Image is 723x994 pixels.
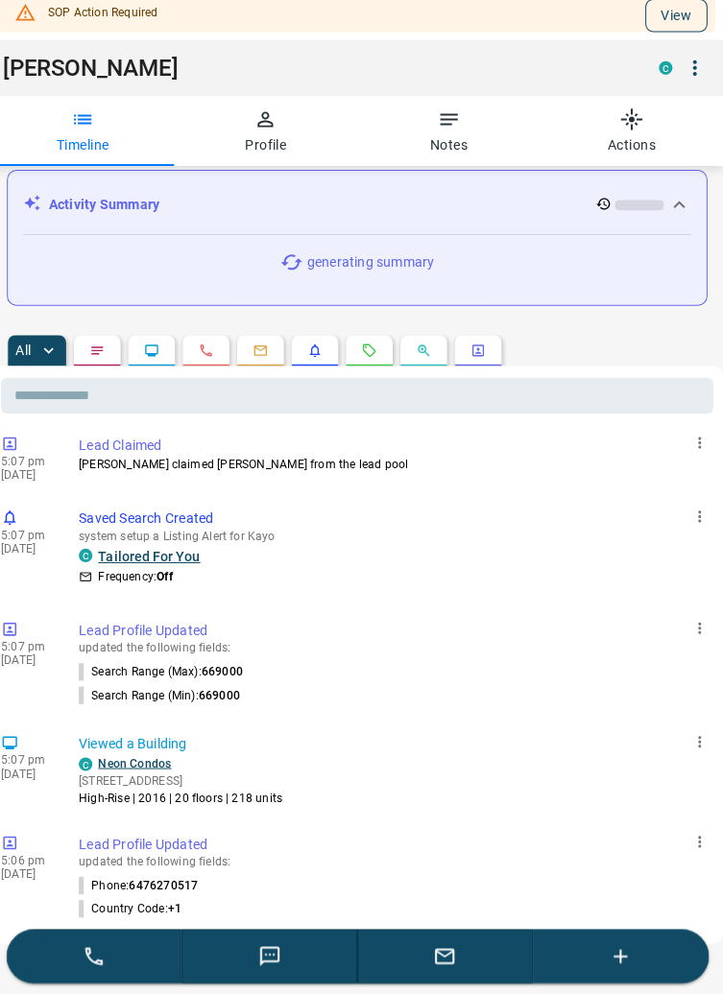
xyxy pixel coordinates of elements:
p: High-Rise | 2016 | 20 floors | 218 units [86,793,288,810]
p: 5:07 pm [10,757,67,770]
span: +1 [174,904,187,917]
div: condos.ca [86,761,100,774]
p: 5:07 pm [10,534,67,548]
p: [DATE] [10,548,67,561]
div: SOP Action Required [56,8,164,44]
p: 5:07 pm [10,461,67,475]
p: Country Code : [86,902,188,919]
p: [DATE] [10,658,67,672]
p: updated the following fields: [86,646,706,659]
p: Search Range (Max) : [86,668,249,685]
a: Tailored For You [106,555,206,570]
p: [DATE] [10,869,67,883]
p: Saved Search Created [86,515,706,535]
svg: Requests [366,351,381,367]
div: Activity Summary [32,197,691,232]
p: Frequency: [106,574,179,591]
p: system setup a Listing Alert for Kayo [86,535,706,549]
svg: Opportunities [420,351,435,367]
button: View [646,12,708,44]
div: condos.ca [660,73,673,86]
button: Profile [181,107,361,177]
p: [DATE] [10,475,67,488]
p: updated the following fields: [86,857,706,870]
p: Lead Profile Updated [86,626,706,646]
p: [DATE] [10,770,67,784]
svg: Lead Browsing Activity [151,351,166,367]
span: 669000 [205,693,246,706]
button: Actions [542,107,723,177]
p: 5:06 pm [10,856,67,869]
p: Lead Profile Updated [86,837,706,857]
span: 6476270517 [136,881,205,894]
p: Phone : [86,879,205,896]
p: generating summary [312,262,438,282]
svg: Listing Alerts [312,351,327,367]
h1: [PERSON_NAME] [12,66,631,93]
p: Activity Summary [57,204,166,225]
div: condos.ca [86,555,100,568]
p: Search Range (Min) : [86,691,246,708]
p: All [24,352,39,366]
svg: Emails [258,351,274,367]
svg: Agent Actions [473,351,489,367]
strong: Off [163,576,179,589]
span: 669000 [207,670,249,683]
p: 5:07 pm [10,645,67,658]
button: Notes [362,107,542,177]
a: Neon Condos [106,760,178,773]
svg: Calls [205,351,220,367]
svg: Notes [97,351,112,367]
p: [PERSON_NAME] claimed [PERSON_NAME] from the lead pool [86,462,706,480]
p: [STREET_ADDRESS] [86,775,288,793]
p: Lead Claimed [86,442,706,462]
p: Viewed a Building [86,738,706,758]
